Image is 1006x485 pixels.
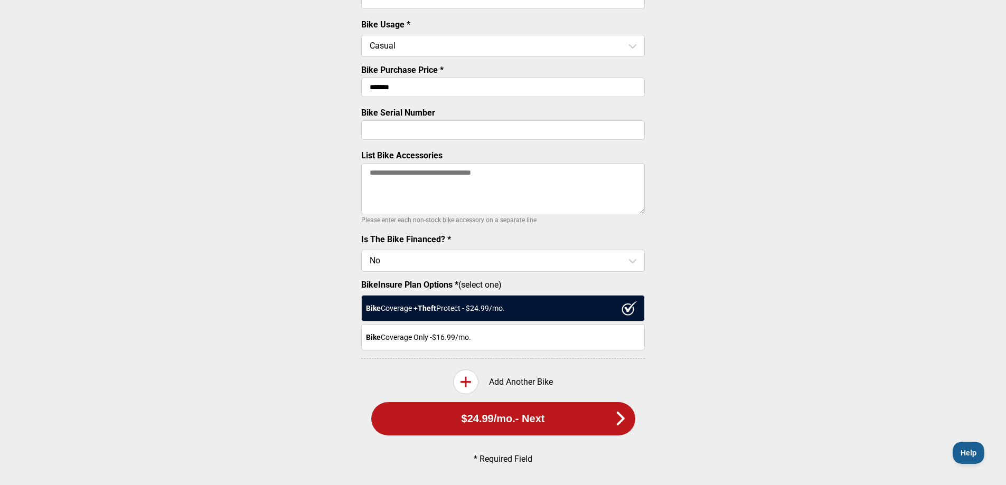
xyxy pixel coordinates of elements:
[361,20,410,30] label: Bike Usage *
[494,413,515,425] span: /mo.
[361,280,645,290] label: (select one)
[361,150,443,160] label: List Bike Accessories
[361,214,645,226] p: Please enter each non-stock bike accessory on a separate line
[361,234,451,244] label: Is The Bike Financed? *
[366,333,381,341] strong: Bike
[418,304,436,312] strong: Theft
[361,369,645,394] div: Add Another Bike
[622,301,637,316] img: ux1sgP1Haf775SAghJI38DyDlYP+32lKFAAAAAElFTkSuQmCC
[953,442,985,464] iframe: Toggle Customer Support
[361,65,444,75] label: Bike Purchase Price *
[361,324,645,350] div: Coverage Only - $16.99 /mo.
[366,304,381,312] strong: Bike
[361,295,645,321] div: Coverage + Protect - $ 24.99 /mo.
[371,402,635,435] button: $24.99/mo.- Next
[361,280,458,290] strong: BikeInsure Plan Options *
[379,454,627,464] p: * Required Field
[361,108,435,118] label: Bike Serial Number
